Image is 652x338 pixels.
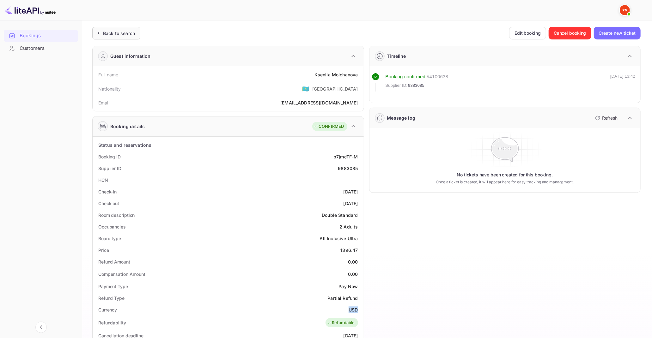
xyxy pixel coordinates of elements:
div: Refundable [327,320,355,326]
div: Bookings [20,32,75,39]
div: Occupancies [98,223,126,230]
div: Supplier ID [98,165,121,172]
div: Booking ID [98,153,121,160]
div: All Inclusive Ultra [320,235,358,242]
div: Check out [98,200,119,207]
div: HCN [98,177,108,183]
p: No tickets have been created for this booking. [457,172,553,178]
div: 0.00 [348,258,358,265]
button: Create new ticket [594,27,641,39]
div: [GEOGRAPHIC_DATA] [312,86,358,92]
span: United States [302,83,309,94]
a: Customers [4,42,78,54]
div: Price [98,247,109,253]
div: Bookings [4,30,78,42]
div: Double Standard [322,212,358,218]
p: Once a ticket is created, it will appear here for easy tracking and management. [432,179,578,185]
a: Bookings [4,30,78,41]
div: 1396.47 [340,247,358,253]
span: Supplier ID: [386,82,408,89]
div: 2 Adults [339,223,358,230]
div: Booking details [110,123,145,130]
div: [EMAIL_ADDRESS][DOMAIN_NAME] [280,99,358,106]
div: Booking confirmed [386,73,426,80]
div: CONFIRMED [314,123,344,130]
img: Yandex Support [620,5,630,15]
button: Cancel booking [549,27,591,39]
button: Refresh [591,113,620,123]
div: [DATE] 13:42 [610,73,635,92]
div: p7jmcTF-M [333,153,358,160]
span: 9883085 [408,82,424,89]
div: Timeline [387,53,406,59]
div: # 4100638 [427,73,448,80]
p: Refresh [602,115,618,121]
div: Guest information [110,53,151,59]
div: Message log [387,115,416,121]
div: Nationality [98,86,121,92]
button: Edit booking [509,27,546,39]
div: Customers [20,45,75,52]
div: Check-in [98,188,117,195]
div: Partial Refund [327,295,358,301]
div: Email [98,99,109,106]
div: Refundability [98,319,126,326]
div: Kseniia Molchanova [314,71,358,78]
div: Customers [4,42,78,55]
div: [DATE] [344,188,358,195]
div: Pay Now [338,283,358,290]
div: Back to search [103,30,135,37]
div: Payment Type [98,283,128,290]
div: USD [349,306,358,313]
div: [DATE] [344,200,358,207]
div: Refund Amount [98,258,130,265]
div: Board type [98,235,121,242]
div: Status and reservations [98,142,151,148]
button: Collapse navigation [35,322,47,333]
div: Full name [98,71,118,78]
div: 0.00 [348,271,358,277]
div: Room description [98,212,135,218]
div: Compensation Amount [98,271,145,277]
img: LiteAPI logo [5,5,56,15]
div: 9883085 [338,165,358,172]
div: Currency [98,306,117,313]
div: Refund Type [98,295,125,301]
